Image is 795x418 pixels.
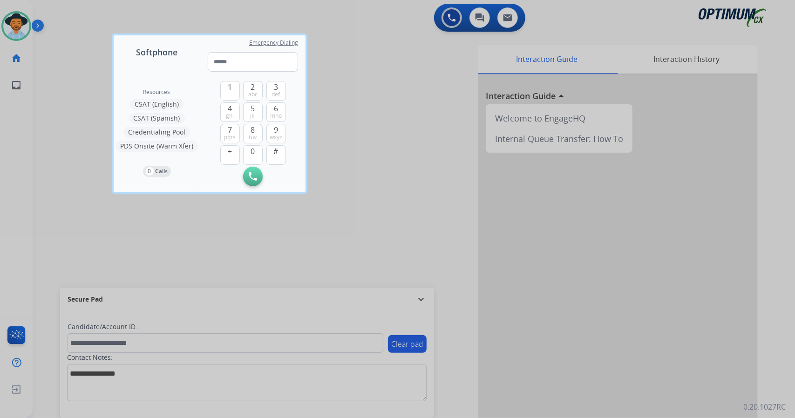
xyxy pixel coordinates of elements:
[274,146,279,157] span: #
[266,102,286,122] button: 6mno
[228,103,232,114] span: 4
[224,134,236,141] span: pqrs
[136,46,177,59] span: Softphone
[228,81,232,93] span: 1
[251,124,255,135] span: 8
[272,91,280,98] span: def
[251,146,255,157] span: 0
[251,103,255,114] span: 5
[220,145,240,165] button: +
[129,113,185,124] button: CSAT (Spanish)
[130,99,183,110] button: CSAT (English)
[220,81,240,101] button: 1
[274,103,278,114] span: 6
[266,81,286,101] button: 3def
[228,146,232,157] span: +
[226,112,234,120] span: ghi
[243,81,263,101] button: 2abc
[266,124,286,143] button: 9wxyz
[270,112,282,120] span: mno
[249,134,257,141] span: tuv
[143,88,170,96] span: Resources
[143,166,171,177] button: 0Calls
[743,401,786,412] p: 0.20.1027RC
[243,102,263,122] button: 5jkl
[249,39,298,47] span: Emergency Dialing
[251,81,255,93] span: 2
[123,127,190,138] button: Credentialing Pool
[220,102,240,122] button: 4ghi
[248,91,258,98] span: abc
[116,141,198,152] button: PDS Onsite (Warm Xfer)
[220,124,240,143] button: 7pqrs
[146,167,154,175] p: 0
[250,112,256,120] span: jkl
[243,145,263,165] button: 0
[274,124,278,135] span: 9
[266,145,286,165] button: #
[156,167,168,175] p: Calls
[243,124,263,143] button: 8tuv
[274,81,278,93] span: 3
[228,124,232,135] span: 7
[249,172,257,181] img: call-button
[270,134,282,141] span: wxyz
